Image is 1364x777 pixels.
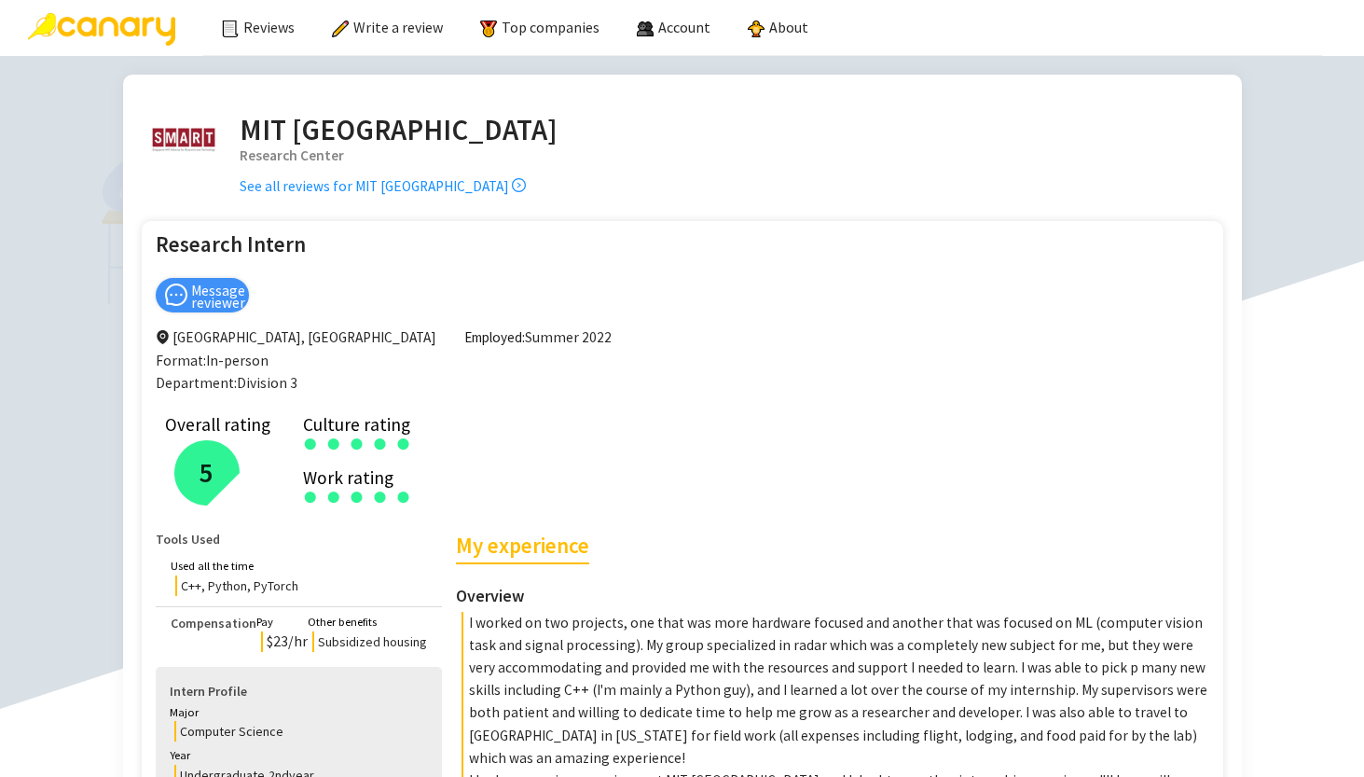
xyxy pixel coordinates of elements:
div: Used all the timeC++, Python, PyTorch [156,551,442,606]
p: I worked on two projects, one that was more hardware focused and another that was focused on ML (... [462,612,1214,770]
h4: Tools Used [156,529,442,549]
div: ● [325,431,341,454]
a: See all reviews for MIT [GEOGRAPHIC_DATA] right-circle [240,177,526,195]
div: ● [303,431,319,454]
div: Other benefits [308,613,427,631]
div: Pay [256,613,308,631]
span: Format: In-person Department: Division 3 [156,352,297,392]
h4: Compensation [171,613,256,655]
h2: Research Intern [156,230,306,258]
div: Culture rating [303,418,1186,431]
span: right-circle [512,178,526,192]
div: Work rating [303,471,1186,484]
div: CompensationPay$23/hrOther benefitsSubsidized housing [156,607,442,662]
div: ● [303,484,319,507]
img: people.png [637,21,654,37]
div: Research Center [240,145,558,167]
span: Message reviewer [191,284,245,309]
img: Canary Logo [28,13,175,46]
span: Summer 2022 [464,326,612,349]
div: ● [372,431,388,454]
span: message [165,284,188,307]
h2: 5 [200,451,214,494]
span: /hr [288,631,308,650]
img: Company Logo [151,107,216,173]
div: Year [170,746,428,765]
div: Overall rating [165,418,270,431]
span: Employed: [464,328,525,346]
div: ● [349,484,365,507]
div: ● [395,431,411,454]
div: ● [395,484,411,507]
h2: MIT [GEOGRAPHIC_DATA] [240,107,558,152]
div: Subsidized housing [312,631,427,652]
a: Write a review [332,18,443,36]
div: ● [325,484,341,507]
div: C++, Python, PyTorch [175,576,298,596]
h3: Overview [456,583,1214,609]
span: Account [658,18,710,36]
a: Reviews [222,18,295,36]
a: Top companies [480,18,599,36]
div: Computer Science [174,721,428,742]
span: 23 [267,631,288,650]
h4: Intern Profile [170,681,428,701]
div: Major [170,703,428,722]
div: ● [349,431,365,454]
span: $ [267,631,273,650]
div: Used all the time [171,557,298,576]
div: ● [372,484,388,507]
span: environment [156,330,170,344]
a: About [748,18,808,36]
span: [GEOGRAPHIC_DATA], [GEOGRAPHIC_DATA] [156,326,436,349]
h2: My experience [456,529,589,564]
